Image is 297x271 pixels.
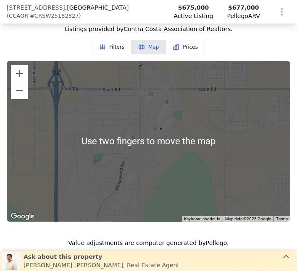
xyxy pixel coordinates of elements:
[9,211,37,222] img: Google
[9,12,28,20] span: CCAOR
[225,216,271,221] span: Map data ©2025 Google
[276,216,288,221] a: Terms (opens in new tab)
[24,253,179,261] div: Ask about this property
[30,12,79,20] span: # CRSW25182827
[158,116,174,137] div: 29307 Barite Cir
[2,252,20,270] img: Leo Gutierrez
[7,12,81,20] div: ( )
[166,40,205,54] button: Prices
[174,12,213,20] span: Active Listing
[153,121,169,142] div: 33672 Magnetite St
[228,4,259,11] span: $677,000
[121,127,137,148] div: 33635 Thyme Ln
[160,114,176,135] div: 29335 Barite Cir
[131,40,166,54] button: Map
[7,3,65,12] span: [STREET_ADDRESS]
[123,140,139,161] div: 33771 Petunia St
[92,40,131,54] button: Filters
[136,82,152,103] div: 33100 Gypsum St
[184,216,220,222] button: Keyboard shortcuts
[227,12,260,20] span: Pellego ARV
[11,65,28,82] button: Zoom in
[154,107,170,128] div: 33390 Pitman Ln
[24,261,179,269] div: [PERSON_NAME] [PERSON_NAME] , Real Estate Agent
[147,121,163,142] div: 33556 Bellflower Pl
[273,3,290,20] button: Show Options
[178,3,209,12] span: $675,000
[157,80,173,101] div: 29285 Garnet St
[159,95,175,116] div: 33254 Dolomite St
[65,3,129,12] span: , [GEOGRAPHIC_DATA]
[9,211,37,222] a: Open this area in Google Maps (opens a new window)
[122,169,138,190] div: 28823 Tonya St
[125,131,141,152] div: 28971 Violet Ct
[11,82,28,99] button: Zoom out
[143,87,159,108] div: 29132 Emerald Cir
